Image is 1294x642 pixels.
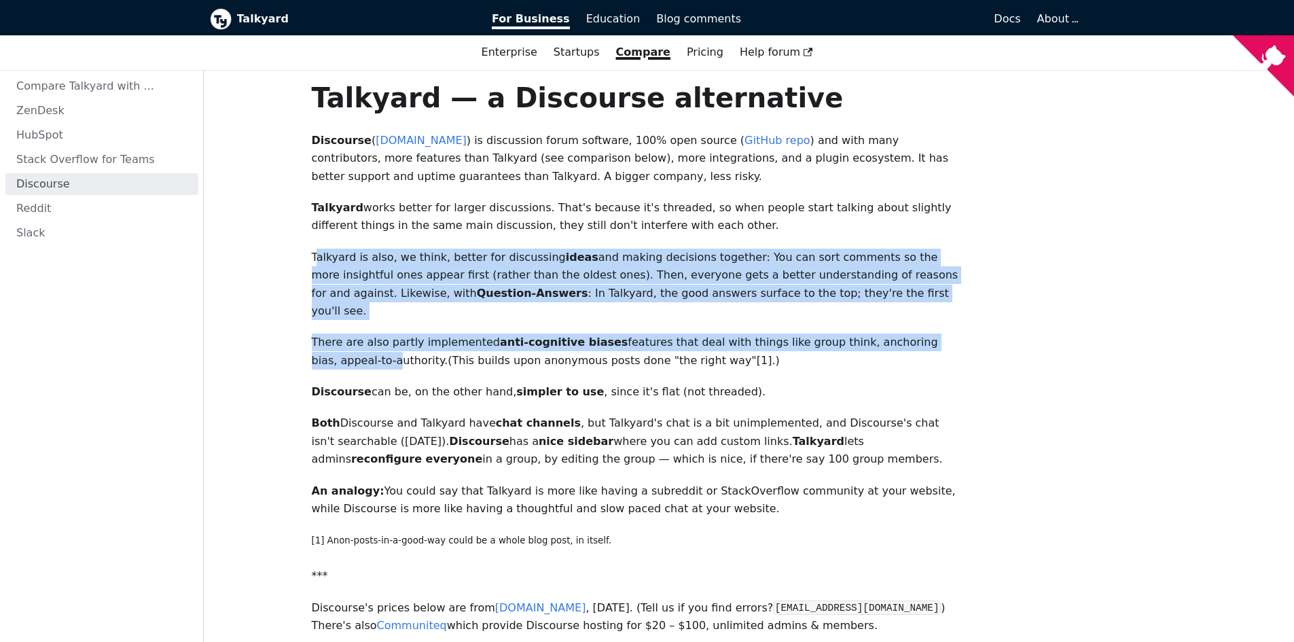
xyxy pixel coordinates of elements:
h1: Talkyard — a Discourse alternative [312,81,963,115]
strong: Talkyard [312,201,363,214]
a: Enterprise [473,41,545,64]
a: [DOMAIN_NAME] [376,134,467,147]
a: Slack [5,222,198,244]
a: Talkyard logoTalkyard [210,8,473,30]
p: You could say that Talkyard is more like having a subreddit or StackOverflow community at your we... [312,482,963,518]
strong: Discourse [312,385,372,398]
strong: Talkyard [793,435,844,448]
strong: Discourse [312,134,372,147]
span: Docs [994,12,1020,25]
a: About [1037,12,1077,25]
a: Help forum [732,41,821,64]
code: [EMAIL_ADDRESS][DOMAIN_NAME] [773,601,941,615]
a: ZenDesk [5,100,198,122]
a: Discourse [5,173,198,195]
a: Education [578,7,649,31]
strong: Discourse [449,435,509,448]
strong: An analogy: [312,484,384,497]
span: Help forum [740,46,813,58]
p: ( ) is discussion forum software, 100% open source ( ) and with many contributors, more features ... [312,132,963,185]
strong: Question-Answers [477,287,588,300]
a: Communiteq [377,619,447,632]
a: Blog comments [648,7,749,31]
strong: reconfigure everyone [351,452,482,465]
p: Discourse's prices below are from , [DATE]. (Tell us if you find errors? ) There's also which pro... [312,599,963,635]
p: works better for larger discussions. That's because it's threaded, so when people start talking a... [312,199,963,235]
a: Compare [616,46,670,58]
img: Talkyard logo [210,8,232,30]
span: Blog comments [656,12,741,25]
p: can be, on the other hand, , since it's flat (not threaded). [312,383,963,401]
a: HubSpot [5,124,198,146]
a: Stack Overflow for Teams [5,149,198,171]
p: Talkyard is also, we think, better for discussing and making decisions together: You can sort com... [312,249,963,321]
p: Discourse and Talkyard have , but Talkyard's chat is a bit unimplemented, and Discourse's chat is... [312,414,963,468]
a: For Business [484,7,578,31]
a: Pricing [679,41,732,64]
a: Compare Talkyard with ... [5,75,198,97]
strong: Both [312,416,340,429]
strong: anti-cognitive biases [500,336,628,349]
span: For Business [492,12,570,29]
p: There are also partly implemented features that deal with things like group think, anchoring bias... [312,334,963,370]
a: Reddit [5,198,198,219]
strong: simpler to use [516,385,604,398]
strong: chat channels [496,416,581,429]
a: [DOMAIN_NAME] [495,601,586,614]
b: Talkyard [237,10,473,28]
strong: nice sidebar [539,435,613,448]
a: GitHub repo [744,134,810,147]
a: Docs [749,7,1029,31]
small: [1] Anon-posts-in-a-good-way could be a whole blog post, in itself. [312,535,611,546]
strong: ideas [566,251,598,264]
a: Startups [545,41,608,64]
span: Education [586,12,641,25]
